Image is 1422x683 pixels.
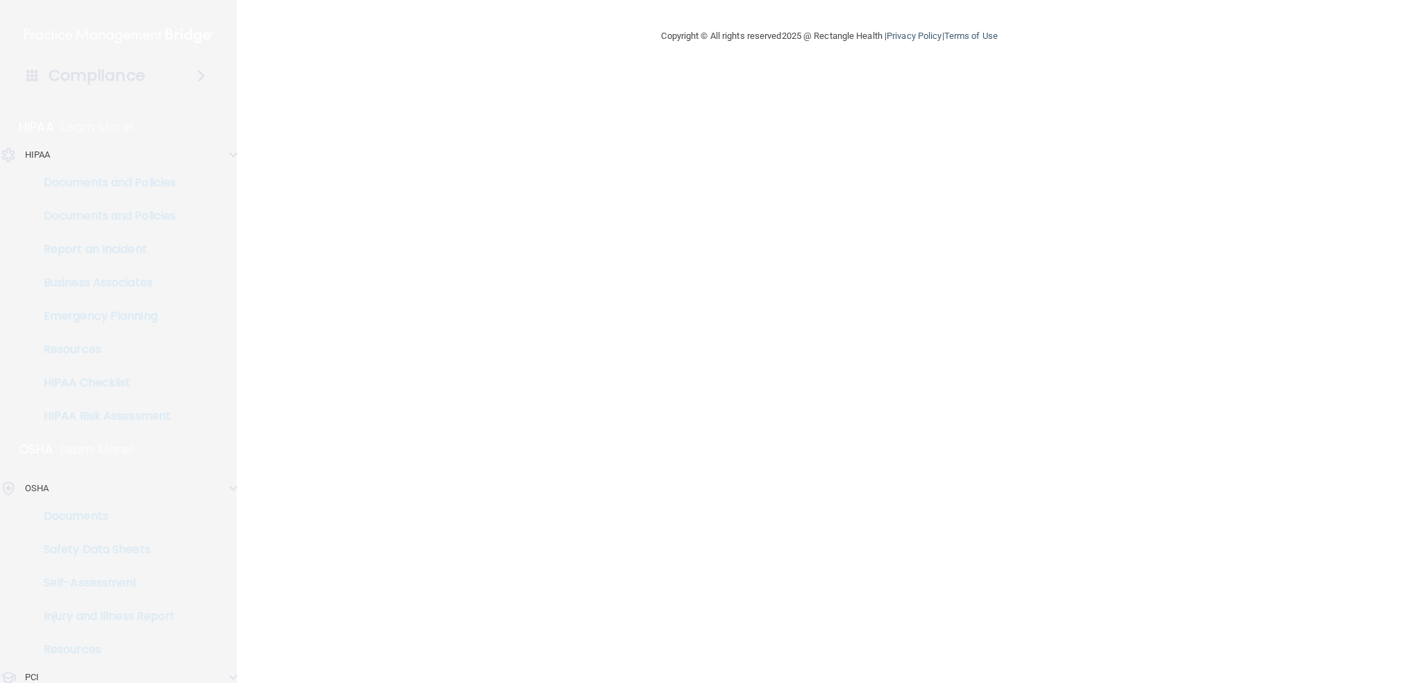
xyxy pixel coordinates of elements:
[25,147,51,163] p: HIPAA
[9,509,199,523] p: Documents
[9,376,199,390] p: HIPAA Checklist
[49,66,145,85] h4: Compliance
[9,309,199,323] p: Emergency Planning
[9,609,199,623] p: Injury and Illness Report
[9,643,199,657] p: Resources
[19,441,53,458] p: OSHA
[944,31,998,41] a: Terms of Use
[9,409,199,423] p: HIPAA Risk Assessment
[9,242,199,256] p: Report an Incident
[9,343,199,356] p: Resources
[24,22,213,49] img: PMB logo
[9,543,199,557] p: Safety Data Sheets
[9,276,199,290] p: Business Associates
[25,480,49,497] p: OSHA
[887,31,942,41] a: Privacy Policy
[61,119,135,135] p: Learn More!
[9,576,199,590] p: Self-Assessment
[19,119,54,135] p: HIPAA
[9,209,199,223] p: Documents and Policies
[576,14,1083,58] div: Copyright © All rights reserved 2025 @ Rectangle Health | |
[9,176,199,190] p: Documents and Policies
[60,441,134,458] p: Learn More!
